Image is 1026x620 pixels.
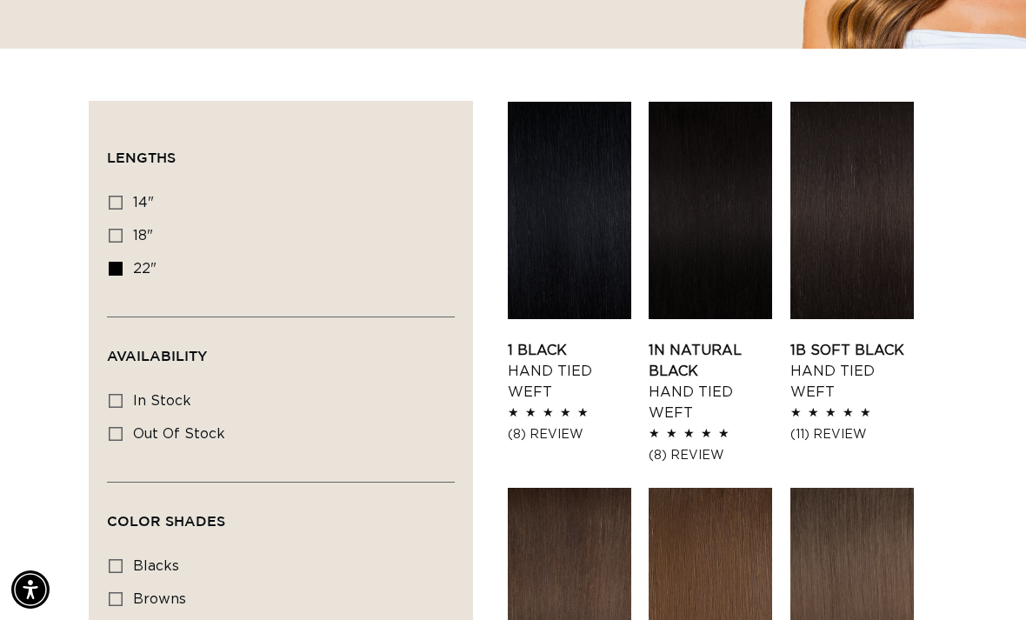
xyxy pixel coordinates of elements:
a: 1 Black Hand Tied Weft [508,340,631,403]
span: Lengths [107,150,176,165]
a: 1B Soft Black Hand Tied Weft [790,340,914,403]
div: Accessibility Menu [11,570,50,609]
span: 22" [133,262,157,276]
summary: Color Shades (0 selected) [107,483,455,545]
span: Out of stock [133,427,225,441]
span: Color Shades [107,513,225,529]
span: In stock [133,394,191,408]
span: 18" [133,229,153,243]
summary: Availability (0 selected) [107,317,455,380]
span: browns [133,592,186,606]
span: 14" [133,196,154,210]
span: blacks [133,559,179,573]
a: 1N Natural Black Hand Tied Weft [649,340,772,423]
summary: Lengths (0 selected) [107,119,455,182]
span: Availability [107,348,207,363]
